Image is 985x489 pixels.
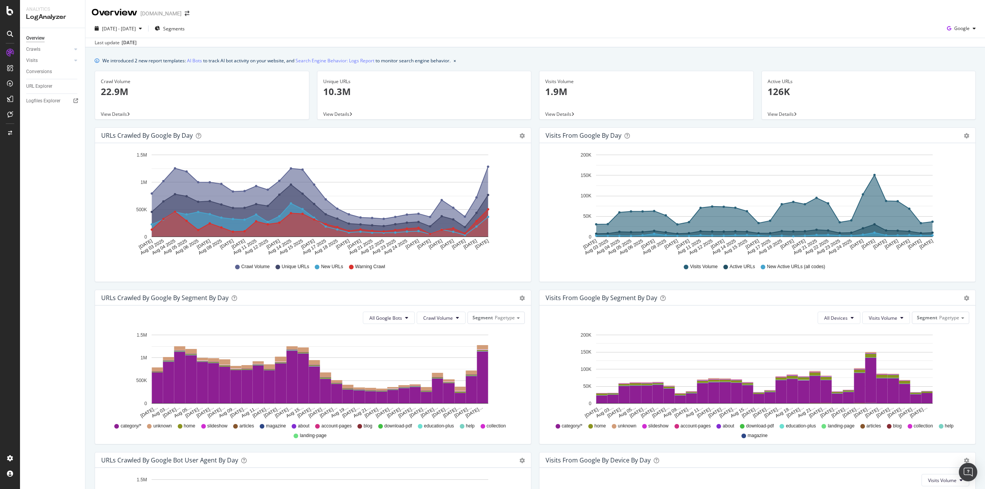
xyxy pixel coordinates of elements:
[828,423,854,429] span: landing-page
[266,423,286,429] span: magazine
[185,11,189,16] div: arrow-right-arrow-left
[26,45,72,53] a: Crawls
[265,238,281,250] text: [DATE]
[26,6,79,13] div: Analytics
[295,57,374,65] a: Search Engine Behavior: Logs Report
[122,39,137,46] div: [DATE]
[244,238,269,256] text: Aug 12 2025
[163,238,188,256] text: Aug 05 2025
[137,152,147,158] text: 1.5M
[101,149,522,256] svg: A chart.
[282,264,309,270] span: Unique URLs
[417,312,466,324] button: Crawl Volume
[26,68,80,76] a: Conversions
[313,238,339,256] text: Aug 18 2025
[723,423,734,429] span: about
[710,238,725,250] text: [DATE]
[26,34,45,42] div: Overview
[101,78,303,85] div: Crawl Volume
[918,238,934,250] text: [DATE]
[187,57,202,65] a: AI Bots
[302,238,327,256] text: Aug 17 2025
[640,238,656,250] text: [DATE]
[26,97,80,105] a: Logfiles Explorer
[594,423,606,429] span: home
[207,423,228,429] span: slideshow
[791,238,806,250] text: [DATE]
[152,22,188,35] button: Segments
[92,22,145,35] button: [DATE] - [DATE]
[428,238,443,250] text: [DATE]
[546,149,967,256] svg: A chart.
[583,384,591,389] text: 50K
[474,238,489,250] text: [DATE]
[676,238,702,256] text: Aug 11 2025
[928,477,957,484] span: Visits Volume
[519,295,525,301] div: gear
[730,264,755,270] span: Active URLs
[767,264,825,270] span: New Active URLs (all codes)
[964,458,969,463] div: gear
[581,332,591,338] text: 200K
[363,312,415,324] button: All Google Bots
[893,423,902,429] span: blog
[321,423,352,429] span: account-pages
[939,314,959,321] span: Pagetype
[581,193,591,199] text: 100K
[462,238,478,250] text: [DATE]
[101,330,522,419] svg: A chart.
[546,330,967,419] svg: A chart.
[95,57,976,65] div: info banner
[827,238,853,256] text: Aug 24 2025
[279,238,304,256] text: Aug 15 2025
[355,264,385,270] span: Warning Crawl
[816,238,841,256] text: Aug 23 2025
[323,78,526,85] div: Unique URLs
[619,238,644,256] text: Aug 06 2025
[545,78,748,85] div: Visits Volume
[184,423,195,429] span: home
[581,173,591,178] text: 150K
[758,238,783,256] text: Aug 18 2025
[562,423,583,429] span: category/*
[348,238,374,256] text: Aug 21 2025
[589,234,591,240] text: 0
[26,34,80,42] a: Overview
[862,312,910,324] button: Visits Volume
[101,294,229,302] div: URLs Crawled by Google By Segment By Day
[922,474,969,486] button: Visits Volume
[581,349,591,355] text: 150K
[138,238,153,250] text: [DATE]
[137,477,147,482] text: 1.5M
[139,238,165,256] text: Aug 03 2025
[818,312,860,324] button: All Devices
[748,432,768,439] span: magazine
[964,295,969,301] div: gear
[824,315,848,321] span: All Devices
[959,463,977,481] div: Open Intercom Messenger
[423,315,453,321] span: Crawl Volume
[163,25,185,32] span: Segments
[120,423,141,429] span: category/*
[723,238,748,256] text: Aug 15 2025
[690,264,718,270] span: Visits Volume
[917,314,937,321] span: Segment
[804,238,830,256] text: Aug 22 2025
[546,294,657,302] div: Visits from Google By Segment By Day
[347,238,362,250] text: [DATE]
[95,39,137,46] div: Last update
[866,423,881,429] span: articles
[746,238,771,256] text: Aug 17 2025
[895,238,911,250] text: [DATE]
[745,238,760,250] text: [DATE]
[618,423,636,429] span: unknown
[607,238,633,256] text: Aug 05 2025
[869,315,897,321] span: Visits Volume
[914,423,933,429] span: collection
[452,55,458,66] button: close banner
[335,238,351,250] text: [DATE]
[582,238,598,250] text: [DATE]
[197,238,223,256] text: Aug 08 2025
